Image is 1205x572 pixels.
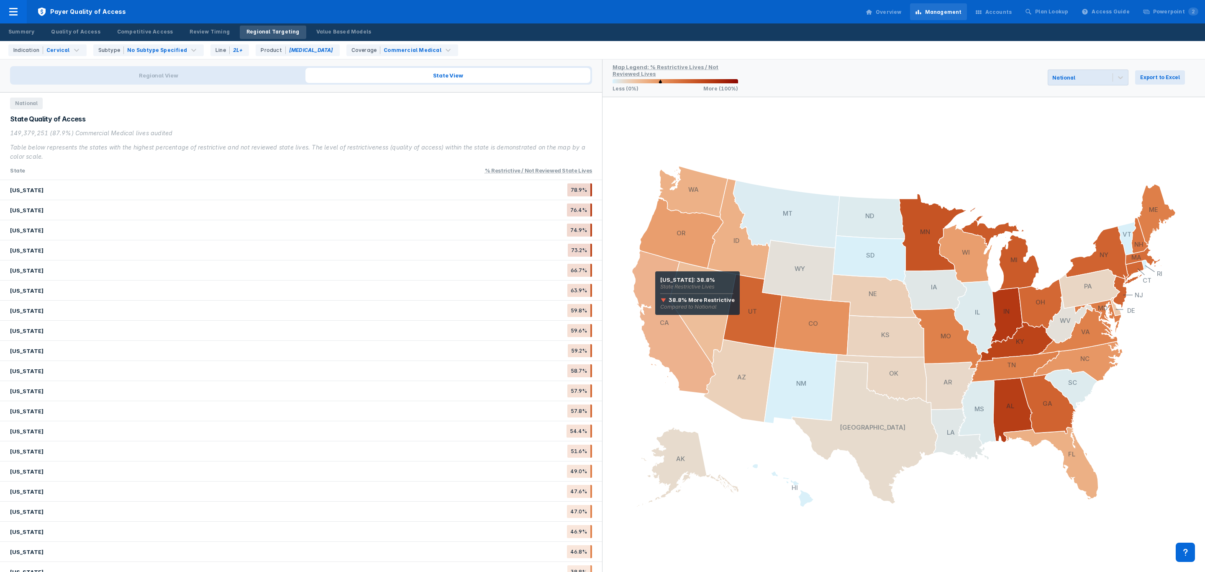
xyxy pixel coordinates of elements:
[10,114,592,124] div: State Quality of Access
[568,344,592,357] span: 59.2%
[10,388,44,394] div: [US_STATE]
[485,167,592,174] div: % Restrictive / Not Reviewed state Lives
[1035,8,1068,15] div: Plan Lookup
[567,485,592,498] span: 47.6%
[10,287,44,294] div: [US_STATE]
[10,143,592,161] div: Table below represents the states with the highest percentage of restrictive and not reviewed sta...
[10,368,44,374] div: [US_STATE]
[310,26,378,39] a: Value Based Models
[351,46,381,54] div: Coverage
[1135,70,1185,85] button: Export to Excel
[246,28,300,36] div: Regional Targeting
[44,26,107,39] a: Quality of Access
[567,264,592,277] span: 66.7%
[51,28,100,36] div: Quality of Access
[10,549,44,555] div: [US_STATE]
[861,3,907,20] a: Overview
[567,284,592,297] span: 63.9%
[567,425,592,438] span: 54.4%
[567,304,592,317] span: 59.8%
[256,44,339,56] div: Keytruda is the only option
[567,525,592,538] span: 46.9%
[567,224,592,237] span: 74.9%
[210,44,249,56] div: 2L+ is the only option
[10,247,44,254] div: [US_STATE]
[10,468,44,475] div: [US_STATE]
[98,46,124,54] div: Subtype
[13,46,43,54] div: Indication
[567,545,592,558] span: 46.8%
[2,26,41,39] a: Summary
[1176,543,1195,562] div: Contact Support
[10,227,44,234] div: [US_STATE]
[876,8,902,16] div: Overview
[568,244,592,257] span: 73.2%
[613,85,638,92] p: Less (0%)
[1153,8,1198,15] div: Powerpoint
[567,364,592,377] span: 58.7%
[10,327,44,334] div: [US_STATE]
[10,448,44,455] div: [US_STATE]
[183,26,236,39] a: Review Timing
[1052,75,1075,81] div: National
[10,267,44,274] div: [US_STATE]
[567,505,592,518] span: 47.0%
[127,46,187,54] div: No Subtype Specified
[10,98,43,109] span: National
[190,28,230,36] div: Review Timing
[970,3,1017,20] a: Accounts
[567,183,592,196] span: 78.9%
[1092,8,1129,15] div: Access Guide
[567,204,592,216] span: 76.4%
[240,26,306,39] a: Regional Targeting
[10,348,44,354] div: [US_STATE]
[46,46,70,54] div: Cervical
[10,508,44,515] div: [US_STATE]
[925,8,962,16] div: Management
[110,26,180,39] a: Competitive Access
[10,488,44,495] div: [US_STATE]
[567,445,592,458] span: 51.6%
[567,384,592,397] span: 57.9%
[567,324,592,337] span: 59.6%
[305,68,590,83] span: State View
[10,129,592,138] div: 149,379,251 (87.9%) Commercial Medical lives audited
[985,8,1012,16] div: Accounts
[910,3,967,20] a: Management
[10,207,44,214] div: [US_STATE]
[8,28,34,36] div: Summary
[567,405,592,417] span: 57.8%
[10,428,44,435] div: [US_STATE]
[316,28,372,36] div: Value Based Models
[703,85,738,92] p: More (100%)
[12,68,305,83] span: Regional View
[10,528,44,535] div: [US_STATE]
[10,166,25,175] div: state
[1140,74,1180,81] span: Export to Excel
[10,187,44,193] div: [US_STATE]
[10,408,44,415] div: [US_STATE]
[567,465,592,478] span: 49.0%
[10,307,44,314] div: [US_STATE]
[1188,8,1198,15] span: 2
[613,64,718,77] div: Map Legend: % Restrictive Lives / Not Reviewed Lives
[384,46,441,54] div: Commercial Medical
[117,28,173,36] div: Competitive Access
